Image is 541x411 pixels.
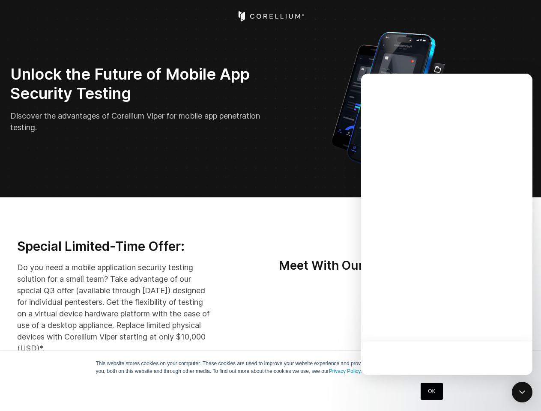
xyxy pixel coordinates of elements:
[279,258,485,273] strong: Meet With Our Team To Get Started
[421,383,442,400] a: OK
[10,111,260,132] span: Discover the advantages of Corellium Viper for mobile app penetration testing.
[10,65,265,103] h2: Unlock the Future of Mobile App Security Testing
[324,27,453,177] img: Corellium_VIPER_Hero_1_1x
[17,238,212,255] h3: Special Limited-Time Offer:
[329,368,362,374] a: Privacy Policy.
[512,382,532,402] div: Open Intercom Messenger
[96,360,445,375] p: This website stores cookies on your computer. These cookies are used to improve your website expe...
[236,11,305,21] a: Corellium Home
